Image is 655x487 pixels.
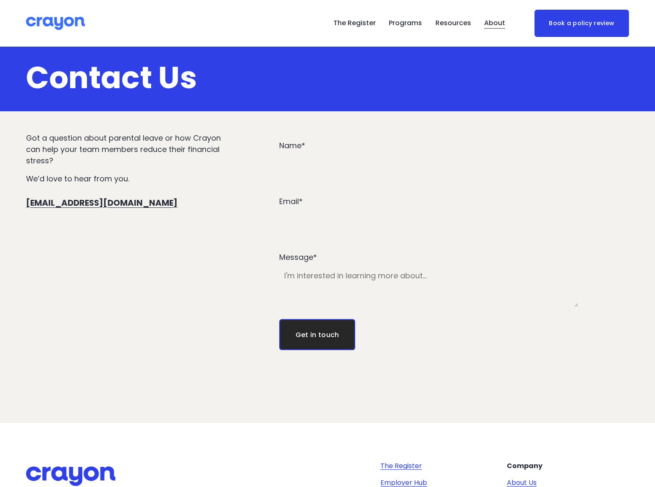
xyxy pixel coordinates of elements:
p: We’d love to hear from you. [26,173,224,185]
label: Message [279,252,578,263]
a: [EMAIL_ADDRESS][DOMAIN_NAME] [26,197,178,209]
a: folder dropdown [435,17,471,30]
a: The Register [380,461,422,471]
label: Email [279,196,578,207]
a: The Register [333,17,376,30]
label: Name [279,140,578,152]
a: folder dropdown [484,17,505,30]
p: Got a question about parental leave or how Crayon can help your team members reduce their financi... [26,133,224,166]
span: Programs [389,17,422,29]
img: Crayon [26,16,85,31]
span: About [484,17,505,29]
a: Book a policy review [534,10,629,37]
h1: Contact Us [26,62,629,94]
span: Resources [435,17,471,29]
a: folder dropdown [389,17,422,30]
input: Get in touch [279,319,355,350]
strong: Company [507,461,542,471]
